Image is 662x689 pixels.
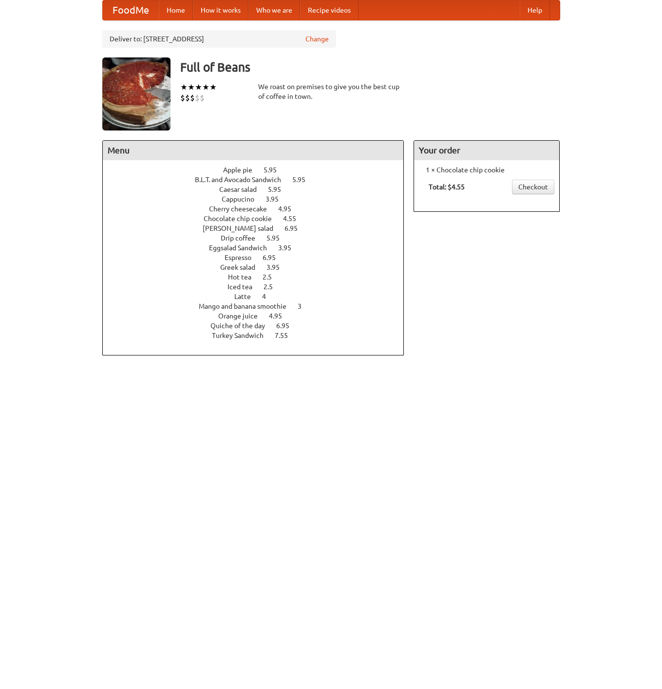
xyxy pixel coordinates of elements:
[221,234,265,242] span: Drip coffee
[223,166,262,174] span: Apple pie
[204,215,314,223] a: Chocolate chip cookie 4.55
[209,82,217,93] li: ★
[298,302,311,310] span: 3
[222,195,264,203] span: Cappucino
[210,322,307,330] a: Quiche of the day 6.95
[520,0,550,20] a: Help
[263,273,282,281] span: 2.5
[190,93,195,103] li: $
[103,0,159,20] a: FoodMe
[200,93,205,103] li: $
[222,195,297,203] a: Cappucino 3.95
[219,186,299,193] a: Caesar salad 5.95
[278,244,301,252] span: 3.95
[268,186,291,193] span: 5.95
[305,34,329,44] a: Change
[284,224,307,232] span: 6.95
[195,93,200,103] li: $
[220,263,298,271] a: Greek salad 3.95
[225,254,261,261] span: Espresso
[180,93,185,103] li: $
[258,82,404,101] div: We roast on premises to give you the best cup of coffee in town.
[210,322,275,330] span: Quiche of the day
[278,205,301,213] span: 4.95
[266,234,289,242] span: 5.95
[204,215,282,223] span: Chocolate chip cookie
[266,263,289,271] span: 3.95
[512,180,554,194] a: Checkout
[414,141,559,160] h4: Your order
[199,302,296,310] span: Mango and banana smoothie
[234,293,284,300] a: Latte 4
[220,263,265,271] span: Greek salad
[209,205,277,213] span: Cherry cheesecake
[103,141,404,160] h4: Menu
[180,57,560,77] h3: Full of Beans
[218,312,300,320] a: Orange juice 4.95
[219,186,266,193] span: Caesar salad
[263,254,285,261] span: 6.95
[283,215,306,223] span: 4.55
[209,244,309,252] a: Eggsalad Sandwich 3.95
[203,224,283,232] span: [PERSON_NAME] salad
[209,205,309,213] a: Cherry cheesecake 4.95
[102,57,170,130] img: angular.jpg
[188,82,195,93] li: ★
[292,176,315,184] span: 5.95
[225,254,294,261] a: Espresso 6.95
[227,283,291,291] a: Iced tea 2.5
[248,0,300,20] a: Who we are
[300,0,359,20] a: Recipe videos
[228,273,261,281] span: Hot tea
[159,0,193,20] a: Home
[265,195,288,203] span: 3.95
[429,183,465,191] b: Total: $4.55
[228,273,290,281] a: Hot tea 2.5
[269,312,292,320] span: 4.95
[199,302,320,310] a: Mango and banana smoothie 3
[180,82,188,93] li: ★
[193,0,248,20] a: How it works
[218,312,267,320] span: Orange juice
[275,332,298,339] span: 7.55
[202,82,209,93] li: ★
[203,224,316,232] a: [PERSON_NAME] salad 6.95
[185,93,190,103] li: $
[419,165,554,175] li: 1 × Chocolate chip cookie
[209,244,277,252] span: Eggsalad Sandwich
[276,322,299,330] span: 6.95
[221,234,298,242] a: Drip coffee 5.95
[262,293,276,300] span: 4
[234,293,261,300] span: Latte
[264,166,286,174] span: 5.95
[212,332,306,339] a: Turkey Sandwich 7.55
[195,82,202,93] li: ★
[264,283,283,291] span: 2.5
[227,283,262,291] span: Iced tea
[195,176,323,184] a: B.L.T. and Avocado Sandwich 5.95
[223,166,295,174] a: Apple pie 5.95
[102,30,336,48] div: Deliver to: [STREET_ADDRESS]
[195,176,291,184] span: B.L.T. and Avocado Sandwich
[212,332,273,339] span: Turkey Sandwich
